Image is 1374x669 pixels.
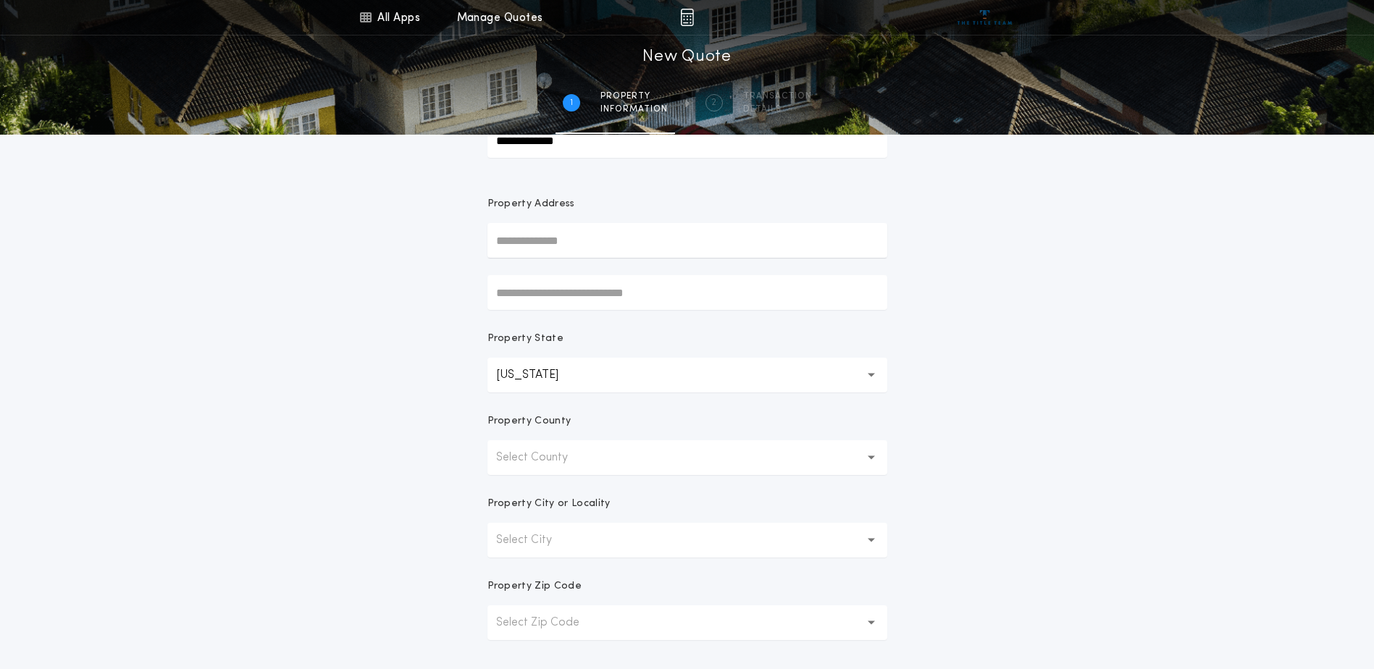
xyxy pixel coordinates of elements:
p: Property City or Locality [487,497,611,511]
p: Select City [496,531,575,549]
button: [US_STATE] [487,358,887,392]
h2: 2 [711,97,716,109]
span: Transaction [743,91,812,102]
img: img [680,9,694,26]
p: Select Zip Code [496,614,603,631]
h1: New Quote [642,46,731,69]
span: details [743,104,812,115]
p: Property Address [487,197,887,211]
p: Property State [487,332,564,346]
span: information [600,104,668,115]
button: Select County [487,440,887,475]
p: [US_STATE] [496,366,582,384]
button: Select Zip Code [487,605,887,640]
p: Property Zip Code [487,579,582,594]
h2: 1 [570,97,573,109]
button: Select City [487,523,887,557]
input: Prepared For [487,123,887,158]
p: Property County [487,414,571,429]
img: vs-icon [958,10,1012,25]
p: Select County [496,449,591,466]
span: Property [600,91,668,102]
